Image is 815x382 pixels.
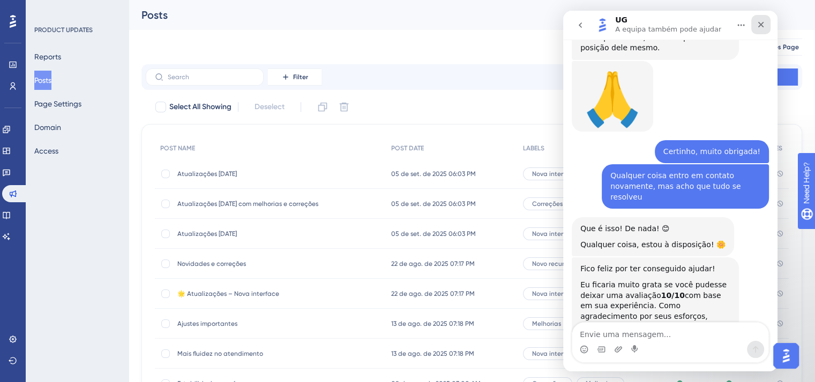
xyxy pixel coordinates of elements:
span: 05 de set. de 2025 06:03 PM [391,230,476,238]
span: Mais fluidez no atendimento [177,349,349,358]
span: 05 de set. de 2025 06:03 PM [391,170,476,178]
span: Melhorias [532,319,562,328]
input: Search [168,73,255,81]
span: Nova interface [532,230,577,238]
span: 22 de ago. de 2025 07:17 PM [391,289,475,298]
span: Deselect [255,101,285,113]
button: Seletor de emoji [17,334,25,343]
span: Select All Showing [169,101,231,113]
div: Fico feliz por ter conseguido ajudar! [17,253,167,264]
span: Ajustes importantes [177,319,349,328]
span: 13 de ago. de 2025 07:18 PM [391,319,474,328]
div: Posts [141,7,775,22]
b: 10/10 [98,280,122,289]
div: Eu ficaria muito grata se você pudesse deixar uma avaliação com base em sua experiência. Como agr... [17,269,167,332]
span: 13 de ago. de 2025 07:18 PM [391,349,474,358]
span: Filter [293,73,308,81]
span: Atualizações [DATE] [177,230,349,238]
span: Novidades e correções [177,259,349,268]
button: Seletor de Gif [34,334,42,343]
button: Access [34,141,58,161]
span: LABELS [523,144,544,152]
span: ES [775,144,782,152]
span: Atualizações [DATE] [177,170,349,178]
span: Novo recurso [532,259,571,268]
span: POST NAME [160,144,195,152]
button: Filter [268,68,321,86]
span: Nova interface [532,289,577,298]
button: Page Settings [34,94,81,113]
span: 05 de set. de 2025 06:03 PM [391,200,476,208]
textarea: Envie uma mensagem... [9,312,205,330]
iframe: Intercom live chat [563,11,777,371]
button: Enviar mensagem… [184,330,201,347]
iframe: UserGuiding AI Assistant Launcher [770,340,802,372]
span: Nova interface [532,170,577,178]
button: Carregar anexo [51,334,59,343]
span: 🌟 Atualizações – Nova interface [177,289,349,298]
span: 22 de ago. de 2025 07:17 PM [391,259,475,268]
span: Nova interface [532,349,577,358]
button: Start recording [68,334,77,343]
button: Deselect [245,97,294,117]
span: POST DATE [391,144,424,152]
button: Posts [34,71,51,90]
span: Need Help? [25,3,67,16]
div: PRODUCT UPDATES [34,26,93,34]
button: Domain [34,118,61,137]
button: Reports [34,47,61,66]
span: Correções [532,200,563,208]
span: Atualizações [DATE] com melhorias e correções [177,200,349,208]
